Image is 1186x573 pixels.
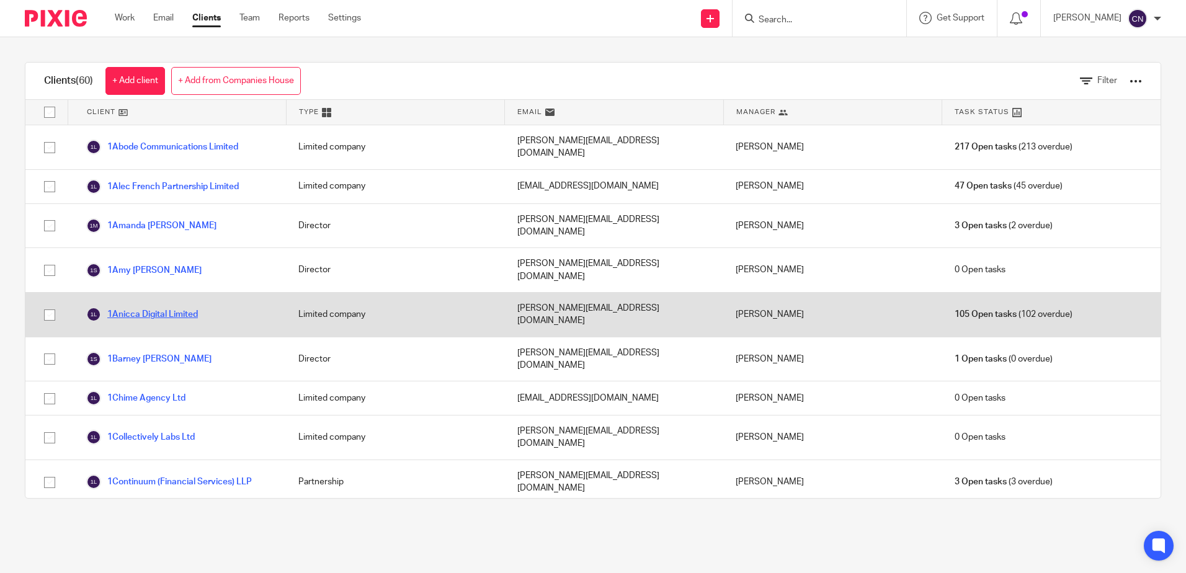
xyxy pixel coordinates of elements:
div: [PERSON_NAME] [723,293,942,337]
div: [PERSON_NAME] [723,204,942,248]
a: Clients [192,12,221,24]
span: Client [87,107,115,117]
a: + Add from Companies House [171,67,301,95]
span: 0 Open tasks [955,392,1005,404]
input: Select all [38,100,61,124]
span: Manager [736,107,775,117]
div: [PERSON_NAME] [723,248,942,292]
p: [PERSON_NAME] [1053,12,1121,24]
span: Task Status [955,107,1009,117]
div: [EMAIL_ADDRESS][DOMAIN_NAME] [505,170,723,203]
a: 1Continuum (Financial Services) LLP [86,474,252,489]
div: [PERSON_NAME] [723,460,942,504]
img: Pixie [25,10,87,27]
span: Get Support [937,14,984,22]
a: 1Barney [PERSON_NAME] [86,352,212,366]
a: 1Abode Communications Limited [86,140,238,154]
a: Reports [279,12,310,24]
span: 0 Open tasks [955,264,1005,276]
div: [PERSON_NAME] [723,170,942,203]
a: Email [153,12,174,24]
span: 217 Open tasks [955,141,1017,153]
span: Email [517,107,542,117]
img: svg%3E [86,352,101,366]
a: Work [115,12,135,24]
div: Limited company [286,415,504,460]
div: [PERSON_NAME][EMAIL_ADDRESS][DOMAIN_NAME] [505,337,723,381]
a: 1Amy [PERSON_NAME] [86,263,202,278]
div: [PERSON_NAME][EMAIL_ADDRESS][DOMAIN_NAME] [505,460,723,504]
div: [PERSON_NAME][EMAIL_ADDRESS][DOMAIN_NAME] [505,293,723,337]
span: 47 Open tasks [955,180,1012,192]
div: Limited company [286,170,504,203]
span: 3 Open tasks [955,220,1007,232]
span: Type [299,107,319,117]
span: (2 overdue) [955,220,1053,232]
span: (213 overdue) [955,141,1072,153]
div: Director [286,337,504,381]
div: Partnership [286,460,504,504]
img: svg%3E [86,263,101,278]
img: svg%3E [86,474,101,489]
img: svg%3E [86,430,101,445]
div: Limited company [286,125,504,169]
div: Limited company [286,381,504,415]
a: Team [239,12,260,24]
span: (3 overdue) [955,476,1053,488]
a: 1Collectively Labs Ltd [86,430,195,445]
img: svg%3E [86,179,101,194]
span: (0 overdue) [955,353,1053,365]
div: [PERSON_NAME] [723,337,942,381]
div: Limited company [286,293,504,337]
span: 105 Open tasks [955,308,1017,321]
input: Search [757,15,869,26]
div: [EMAIL_ADDRESS][DOMAIN_NAME] [505,381,723,415]
div: [PERSON_NAME][EMAIL_ADDRESS][DOMAIN_NAME] [505,415,723,460]
span: Filter [1097,76,1117,85]
img: svg%3E [86,391,101,406]
img: svg%3E [86,307,101,322]
span: (45 overdue) [955,180,1063,192]
span: 1 Open tasks [955,353,1007,365]
h1: Clients [44,74,93,87]
div: [PERSON_NAME] [723,415,942,460]
img: svg%3E [1128,9,1148,29]
a: Settings [328,12,361,24]
span: 0 Open tasks [955,431,1005,443]
a: + Add client [105,67,165,95]
div: [PERSON_NAME][EMAIL_ADDRESS][DOMAIN_NAME] [505,125,723,169]
a: 1Amanda [PERSON_NAME] [86,218,216,233]
div: Director [286,248,504,292]
span: 3 Open tasks [955,476,1007,488]
span: (60) [76,76,93,86]
div: Director [286,204,504,248]
div: [PERSON_NAME][EMAIL_ADDRESS][DOMAIN_NAME] [505,204,723,248]
img: svg%3E [86,218,101,233]
span: (102 overdue) [955,308,1072,321]
a: 1Anicca Digital Limited [86,307,198,322]
div: [PERSON_NAME] [723,125,942,169]
div: [PERSON_NAME] [723,381,942,415]
a: 1Alec French Partnership Limited [86,179,239,194]
img: svg%3E [86,140,101,154]
a: 1Chime Agency Ltd [86,391,185,406]
div: [PERSON_NAME][EMAIL_ADDRESS][DOMAIN_NAME] [505,248,723,292]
